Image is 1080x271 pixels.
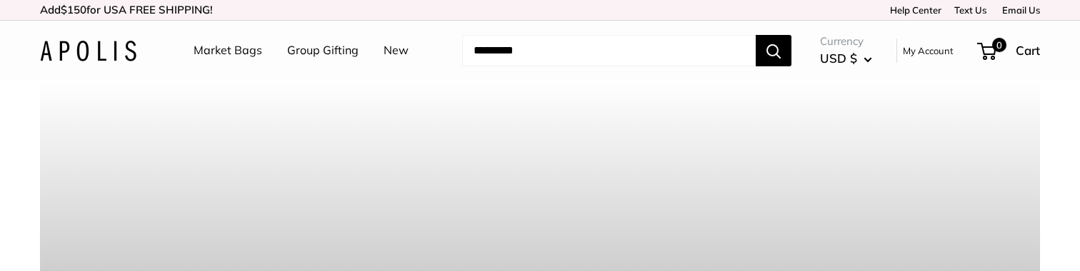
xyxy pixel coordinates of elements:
button: USD $ [820,47,872,70]
span: Cart [1016,43,1040,58]
a: Market Bags [194,40,262,61]
span: USD $ [820,51,857,66]
a: Help Center [885,4,941,16]
a: My Account [903,42,954,59]
button: Search [756,35,791,66]
a: 0 Cart [979,39,1040,62]
a: Group Gifting [287,40,359,61]
input: Search... [462,35,756,66]
a: New [384,40,409,61]
a: Email Us [997,4,1040,16]
span: $150 [61,3,86,16]
span: Currency [820,31,872,51]
span: 0 [992,38,1006,52]
img: Apolis [40,41,136,61]
a: Text Us [954,4,986,16]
